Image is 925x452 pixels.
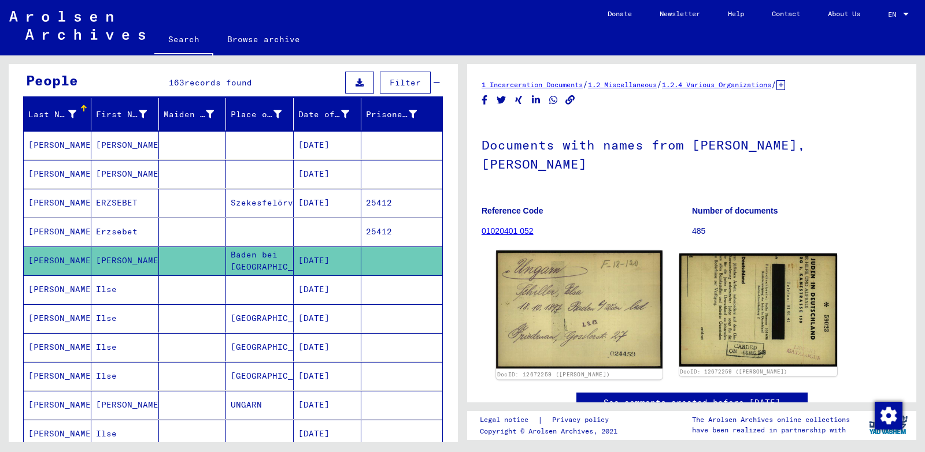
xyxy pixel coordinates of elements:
a: 1 Incarceration Documents [482,80,583,89]
mat-cell: [PERSON_NAME] [24,246,91,275]
mat-cell: [PERSON_NAME] [24,218,91,246]
mat-header-cell: Prisoner # [361,98,442,130]
mat-cell: [DATE] [294,333,361,361]
span: Filter [390,77,421,88]
mat-header-cell: Place of Birth [226,98,294,130]
a: 1.2 Miscellaneous [588,80,657,89]
img: 002.jpg [679,253,838,367]
div: Last Name [28,105,91,124]
mat-cell: [GEOGRAPHIC_DATA] [226,362,294,390]
mat-cell: Baden bei [GEOGRAPHIC_DATA] [226,246,294,275]
mat-cell: [PERSON_NAME] [24,131,91,159]
a: Browse archive [213,25,314,53]
mat-cell: [PERSON_NAME] [24,333,91,361]
mat-cell: [DATE] [294,275,361,304]
a: 01020401 052 [482,226,534,236]
mat-cell: [PERSON_NAME] [24,362,91,390]
mat-cell: [GEOGRAPHIC_DATA] [226,304,294,333]
mat-header-cell: Date of Birth [294,98,361,130]
div: Maiden Name [164,105,229,124]
span: / [771,79,776,89]
h1: Documents with names from [PERSON_NAME], [PERSON_NAME] [482,118,902,188]
a: See comments created before [DATE] [604,397,780,409]
mat-cell: [DATE] [294,189,361,217]
p: The Arolsen Archives online collections [692,414,850,425]
mat-cell: [PERSON_NAME] [91,246,159,275]
button: Filter [380,72,431,94]
img: Change consent [875,402,902,429]
p: 485 [692,225,902,237]
span: / [657,79,662,89]
mat-header-cell: Maiden Name [159,98,227,130]
button: Share on WhatsApp [547,93,560,107]
mat-cell: [PERSON_NAME] [24,160,91,188]
span: / [583,79,588,89]
mat-cell: Ilse [91,304,159,333]
button: Share on Facebook [479,93,491,107]
mat-cell: Ilse [91,362,159,390]
button: Share on LinkedIn [530,93,542,107]
mat-cell: [DATE] [294,362,361,390]
p: have been realized in partnership with [692,425,850,435]
div: Prisoner # [366,105,431,124]
mat-cell: ERZSEBET [91,189,159,217]
mat-cell: [DATE] [294,391,361,419]
mat-header-cell: First Name [91,98,159,130]
mat-cell: [PERSON_NAME] [24,275,91,304]
mat-cell: [PERSON_NAME] [91,391,159,419]
div: People [26,70,78,91]
a: Legal notice [480,414,538,426]
p: Copyright © Arolsen Archives, 2021 [480,426,623,436]
div: Date of Birth [298,109,349,121]
button: Share on Twitter [495,93,508,107]
img: yv_logo.png [867,410,910,439]
div: Prisoner # [366,109,417,121]
mat-cell: Szekesfelörvar [226,189,294,217]
div: Last Name [28,109,76,121]
mat-cell: 25412 [361,218,442,246]
mat-cell: [PERSON_NAME] [91,131,159,159]
img: 001.jpg [496,251,662,369]
div: Place of Birth [231,109,282,121]
mat-cell: 25412 [361,189,442,217]
mat-cell: [PERSON_NAME] [24,420,91,448]
mat-cell: UNGARN [226,391,294,419]
mat-cell: [DATE] [294,246,361,275]
span: records found [184,77,252,88]
mat-cell: Ilse [91,275,159,304]
mat-cell: [DATE] [294,160,361,188]
mat-cell: Ilse [91,420,159,448]
div: Date of Birth [298,105,364,124]
mat-cell: [PERSON_NAME] [91,160,159,188]
a: Search [154,25,213,55]
button: Share on Xing [513,93,525,107]
mat-cell: [DATE] [294,420,361,448]
mat-cell: [DATE] [294,131,361,159]
mat-header-cell: Last Name [24,98,91,130]
mat-cell: Ilse [91,333,159,361]
mat-cell: [GEOGRAPHIC_DATA] [226,333,294,361]
div: First Name [96,105,161,124]
mat-cell: Erzsebet [91,218,159,246]
span: EN [888,10,901,18]
b: Number of documents [692,206,778,215]
mat-cell: [PERSON_NAME] [24,189,91,217]
div: Place of Birth [231,105,296,124]
div: Maiden Name [164,109,214,121]
div: | [480,414,623,426]
mat-cell: [DATE] [294,304,361,333]
span: 163 [169,77,184,88]
mat-cell: [PERSON_NAME] [24,391,91,419]
a: Privacy policy [543,414,623,426]
a: DocID: 12672259 ([PERSON_NAME]) [497,371,610,378]
div: First Name [96,109,147,121]
a: DocID: 12672259 ([PERSON_NAME]) [680,368,787,375]
mat-cell: [PERSON_NAME] [24,304,91,333]
b: Reference Code [482,206,543,215]
a: 1.2.4 Various Organizations [662,80,771,89]
button: Copy link [564,93,576,107]
img: Arolsen_neg.svg [9,11,145,40]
